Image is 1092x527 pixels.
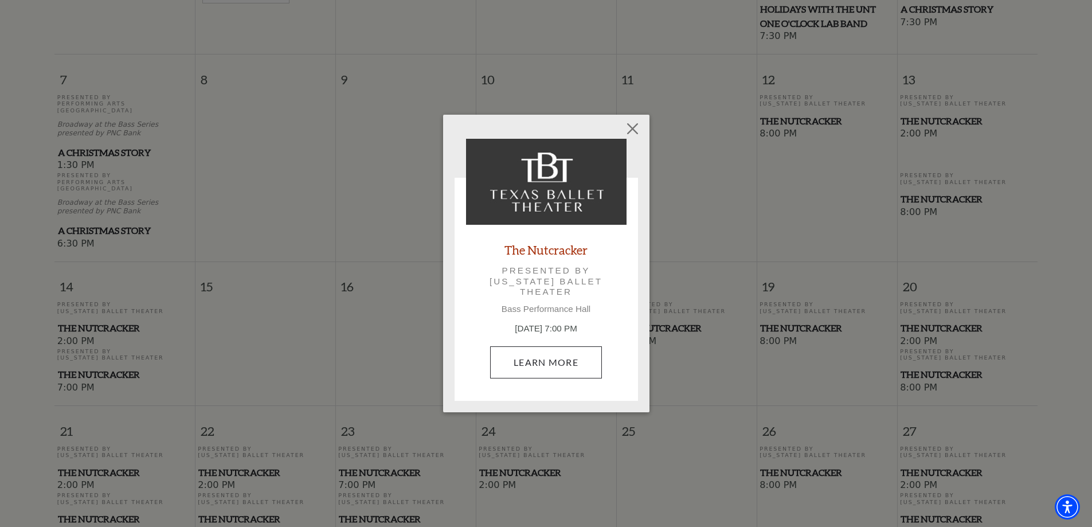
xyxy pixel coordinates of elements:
[1055,494,1080,520] div: Accessibility Menu
[504,242,588,257] a: The Nutcracker
[490,346,602,378] a: December 18, 7:00 PM Learn More
[482,266,610,297] p: Presented by [US_STATE] Ballet Theater
[466,139,627,225] img: The Nutcracker
[466,322,627,335] p: [DATE] 7:00 PM
[621,118,643,139] button: Close
[466,304,627,314] p: Bass Performance Hall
